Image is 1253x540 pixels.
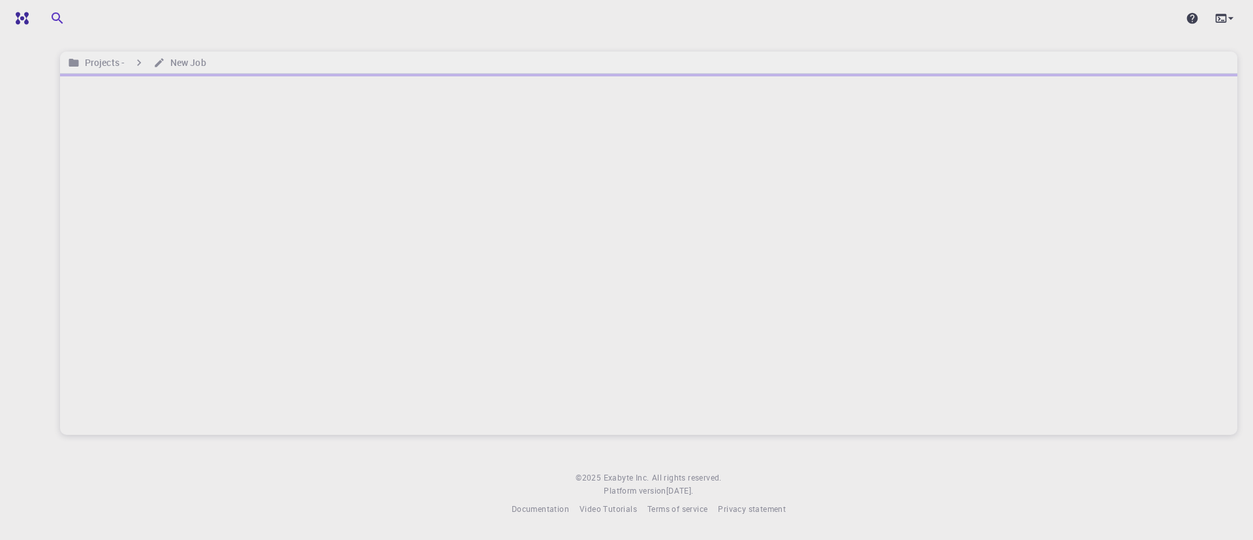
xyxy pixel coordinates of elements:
[652,471,722,484] span: All rights reserved.
[647,503,707,516] a: Terms of service
[718,503,786,514] span: Privacy statement
[666,484,694,498] a: [DATE].
[604,484,666,498] span: Platform version
[580,503,637,514] span: Video Tutorials
[165,56,206,70] h6: New Job
[604,472,649,483] span: Exabyte Inc.
[10,12,29,25] img: logo
[512,503,569,516] a: Documentation
[65,56,209,70] nav: breadcrumb
[647,503,707,514] span: Terms of service
[576,471,603,484] span: © 2025
[80,56,125,70] h6: Projects -
[512,503,569,514] span: Documentation
[718,503,786,516] a: Privacy statement
[604,471,649,484] a: Exabyte Inc.
[580,503,637,516] a: Video Tutorials
[666,485,694,496] span: [DATE] .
